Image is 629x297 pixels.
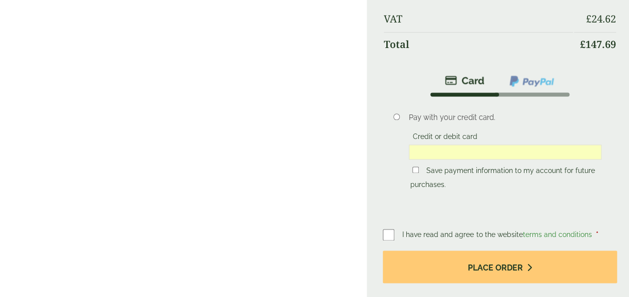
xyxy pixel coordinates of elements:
img: stripe.png [445,74,484,86]
label: Save payment information to my account for future purchases. [410,166,595,191]
span: £ [580,37,585,51]
th: Total [384,32,573,56]
bdi: 24.62 [586,12,616,25]
label: Credit or debit card [409,132,481,143]
p: Pay with your credit card. [409,112,601,123]
span: I have read and agree to the website [402,230,593,238]
iframe: Secure card payment input frame [412,147,598,156]
button: Place order [383,250,617,283]
img: ppcp-gateway.png [508,74,555,87]
th: VAT [384,7,573,31]
bdi: 147.69 [580,37,616,51]
span: £ [586,12,591,25]
abbr: required [595,230,598,238]
a: terms and conditions [522,230,591,238]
